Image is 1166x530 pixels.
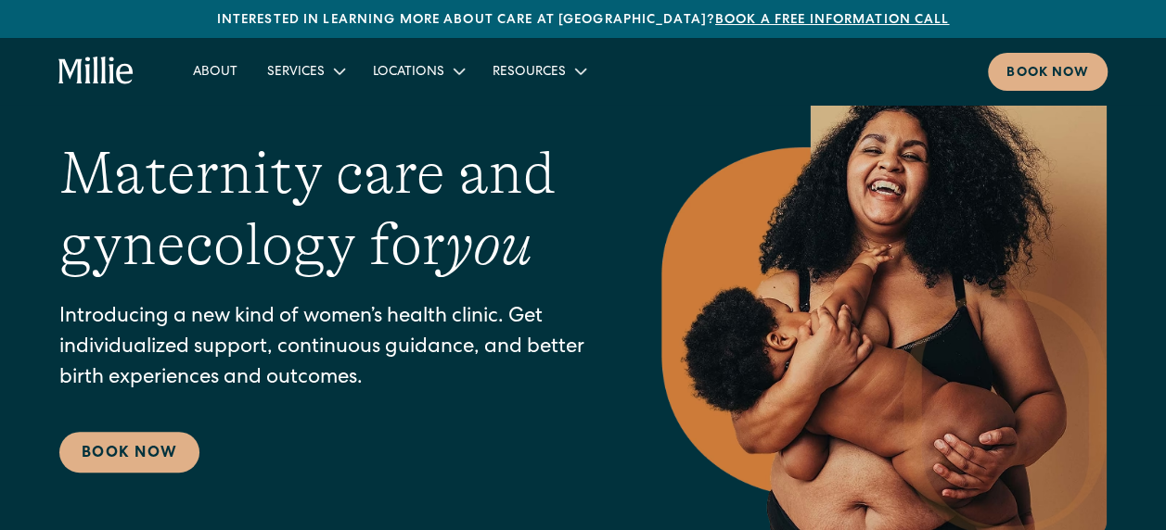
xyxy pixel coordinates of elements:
p: Introducing a new kind of women’s health clinic. Get individualized support, continuous guidance,... [59,303,587,395]
div: Resources [478,56,599,86]
a: Book now [988,53,1108,91]
div: Resources [493,63,566,82]
div: Services [252,56,358,86]
a: Book Now [59,432,199,473]
a: home [58,57,134,86]
em: you [445,211,532,278]
div: Locations [358,56,478,86]
h1: Maternity care and gynecology for [59,138,587,281]
div: Book now [1006,64,1089,83]
a: About [178,56,252,86]
a: Book a free information call [715,14,949,27]
div: Locations [373,63,444,82]
div: Services [267,63,325,82]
